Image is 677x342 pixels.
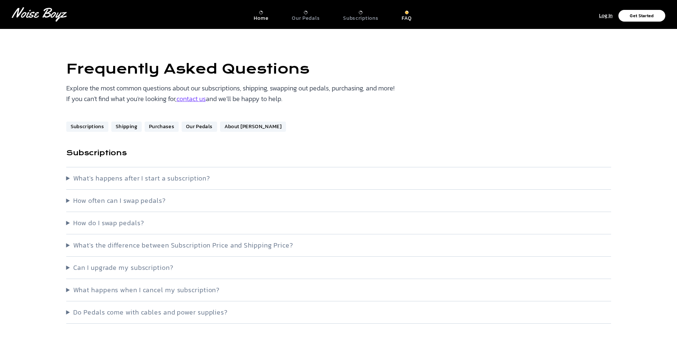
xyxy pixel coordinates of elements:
[630,14,654,18] p: Get Started
[66,173,611,183] summary: What's happens after I start a subscription?
[66,307,611,317] summary: Do Pedals come with cables and power supplies?
[111,122,142,132] a: Shipping
[66,263,611,273] summary: Can I upgrade my subscription?
[66,83,394,104] p: Explore the most common questions about our subscriptions, shipping, swapping out pedals, purchas...
[66,240,611,250] summary: What's the difference between Subscription Price and Shipping Price?
[254,15,268,22] p: Home
[66,218,611,228] summary: How do I swap pedals?
[292,15,320,22] p: Our Pedals
[66,148,611,158] h3: Subscriptions
[66,196,611,206] summary: How often can I swap pedals?
[145,122,179,132] a: Purchases
[66,58,394,80] h1: Frequently Asked Questions
[292,8,320,22] a: Our Pedals
[343,8,378,22] a: Subscriptions
[254,8,268,22] a: Home
[618,10,665,22] button: Get Started
[599,12,613,20] p: Log In
[402,8,412,22] a: FAQ
[66,285,611,295] summary: What happens when I cancel my subscription?
[402,15,412,22] p: FAQ
[182,122,217,132] a: Our Pedals
[343,15,378,22] p: Subscriptions
[66,122,109,132] a: Subscriptions
[220,122,286,132] a: About [PERSON_NAME]
[176,94,206,104] a: contact us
